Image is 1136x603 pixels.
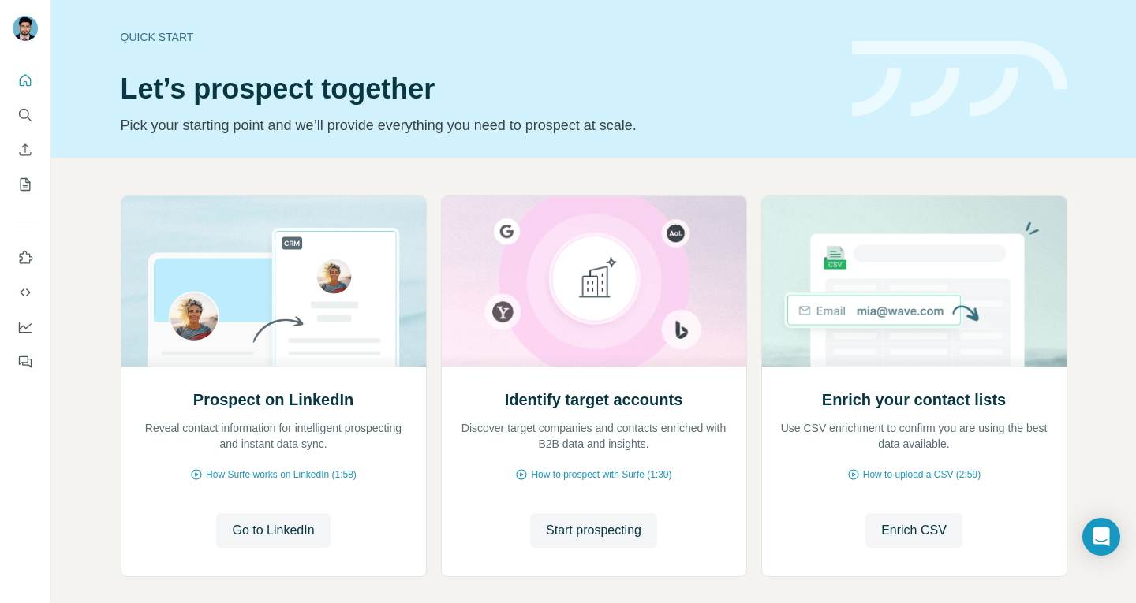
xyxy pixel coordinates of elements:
p: Discover target companies and contacts enriched with B2B data and insights. [458,420,731,452]
p: Pick your starting point and we’ll provide everything you need to prospect at scale. [121,114,833,136]
img: Avatar [13,16,38,41]
button: My lists [13,170,38,199]
span: Go to LinkedIn [232,521,314,540]
h2: Enrich your contact lists [822,389,1006,411]
h1: Let’s prospect together [121,73,833,105]
div: Quick start [121,29,833,45]
div: Open Intercom Messenger [1082,518,1120,556]
button: Quick start [13,66,38,95]
span: How to upload a CSV (2:59) [863,467,981,482]
img: Enrich your contact lists [761,196,1067,367]
img: Prospect on LinkedIn [121,196,427,367]
button: Start prospecting [530,513,657,548]
button: Enrich CSV [865,513,962,548]
p: Reveal contact information for intelligent prospecting and instant data sync. [137,420,410,452]
button: Search [13,101,38,129]
span: How Surfe works on LinkedIn (1:58) [206,467,357,482]
span: How to prospect with Surfe (1:30) [531,467,671,482]
button: Enrich CSV [13,136,38,164]
span: Enrich CSV [881,521,947,540]
img: Identify target accounts [441,196,747,367]
button: Dashboard [13,313,38,341]
button: Go to LinkedIn [216,513,330,548]
button: Use Surfe on LinkedIn [13,244,38,272]
h2: Identify target accounts [505,389,683,411]
button: Feedback [13,348,38,376]
span: Start prospecting [546,521,641,540]
img: banner [852,41,1067,117]
p: Use CSV enrichment to confirm you are using the best data available. [778,420,1051,452]
button: Use Surfe API [13,278,38,307]
h2: Prospect on LinkedIn [193,389,353,411]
